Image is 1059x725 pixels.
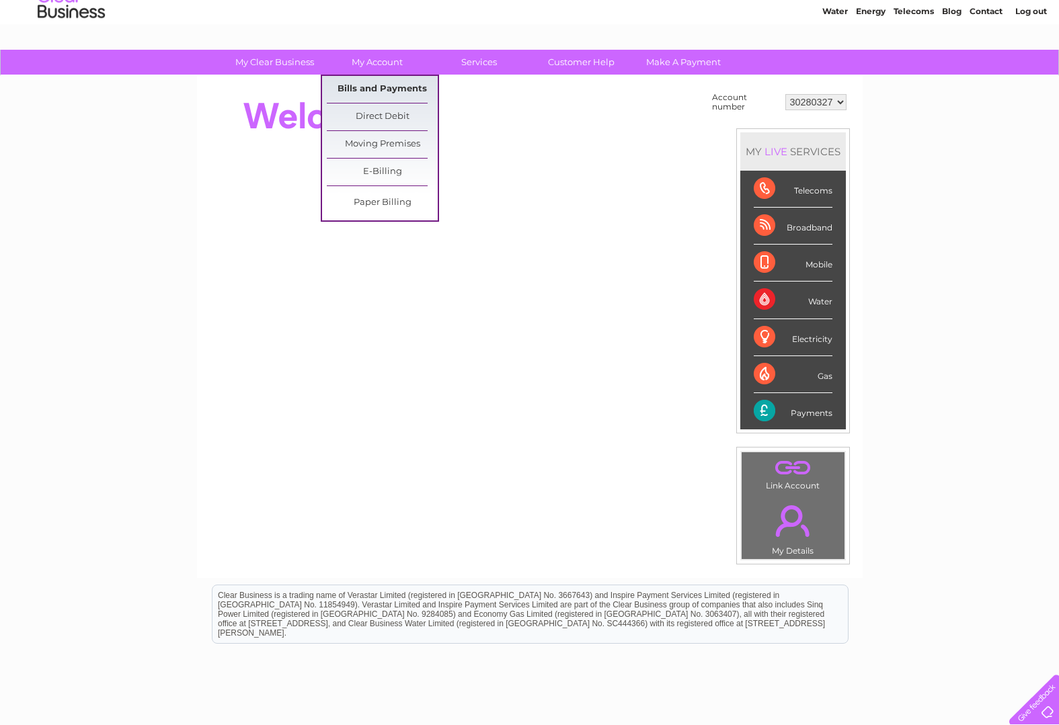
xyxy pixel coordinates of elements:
a: Energy [856,57,886,67]
a: Bills and Payments [327,76,438,103]
a: Blog [942,57,962,67]
img: logo.png [37,35,106,76]
a: My Account [321,50,432,75]
a: Contact [970,57,1003,67]
a: Services [424,50,535,75]
a: Telecoms [894,57,934,67]
div: Clear Business is a trading name of Verastar Limited (registered in [GEOGRAPHIC_DATA] No. 3667643... [212,7,848,65]
a: Water [822,57,848,67]
div: Gas [754,356,832,393]
div: Payments [754,393,832,429]
div: LIVE [762,145,790,158]
td: Account number [709,89,782,115]
a: Moving Premises [327,131,438,158]
a: . [745,497,841,544]
a: Customer Help [526,50,637,75]
td: Link Account [741,452,845,494]
a: My Clear Business [219,50,330,75]
a: E-Billing [327,159,438,185]
div: Mobile [754,245,832,282]
a: Log out [1015,57,1047,67]
td: My Details [741,494,845,560]
a: 0333 014 3131 [806,7,898,24]
div: Water [754,282,832,318]
a: . [745,456,841,479]
div: Broadband [754,208,832,245]
div: Telecoms [754,171,832,208]
a: Direct Debit [327,103,438,130]
a: Make A Payment [628,50,739,75]
a: Paper Billing [327,189,438,216]
div: MY SERVICES [740,132,846,171]
div: Electricity [754,319,832,356]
